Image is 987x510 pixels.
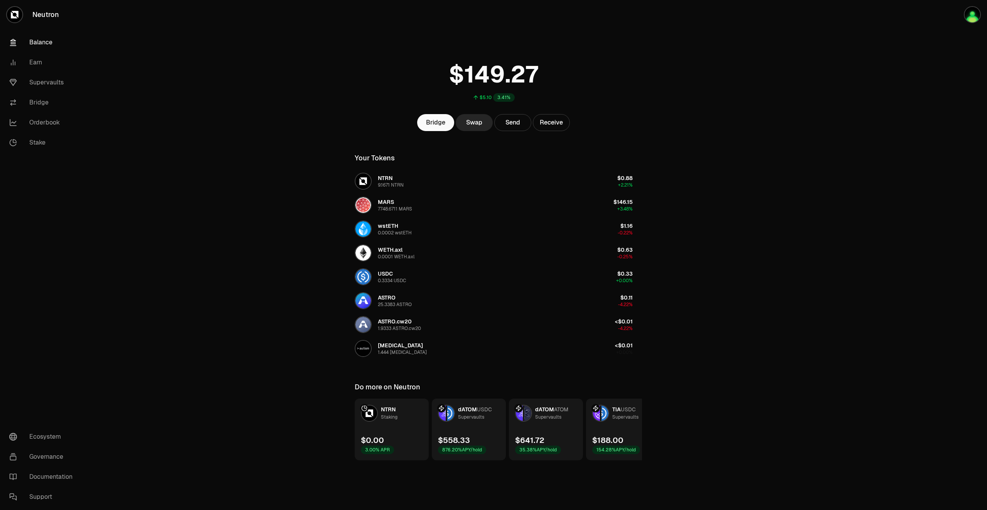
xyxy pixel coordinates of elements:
[378,246,403,253] span: WETH.axl
[355,399,429,460] a: NTRN LogoNTRNStaking$0.003.00% APR
[535,413,561,421] div: Supervaults
[355,341,371,356] img: AUTISM Logo
[378,278,406,284] div: 0.3334 USDC
[458,406,477,413] span: dATOM
[612,406,621,413] span: TIA
[350,194,637,217] button: MARS LogoMARS7748.6711 MARS$146.15+3.48%
[618,182,633,188] span: +2.21%
[350,337,637,360] button: AUTISM Logo[MEDICAL_DATA]1.444 [MEDICAL_DATA]<$0.01+0.00%
[620,222,633,229] span: $1.16
[355,269,371,284] img: USDC Logo
[350,265,637,288] button: USDC LogoUSDC0.3334 USDC$0.33+0.00%
[355,317,371,332] img: ASTRO.cw20 Logo
[3,133,83,153] a: Stake
[350,170,637,193] button: NTRN LogoNTRN9.1671 NTRN$0.88+2.21%
[535,406,554,413] span: dATOM
[378,349,427,355] div: 1.444 [MEDICAL_DATA]
[378,199,394,205] span: MARS
[378,301,412,308] div: 25.3383 ASTRO
[493,93,515,102] div: 3.41%
[617,254,633,260] span: -0.25%
[458,413,484,421] div: Supervaults
[362,406,377,421] img: NTRN Logo
[3,447,83,467] a: Governance
[378,206,412,212] div: 7748.6711 MARS
[509,399,583,460] a: dATOM LogoATOM LogodATOMATOMSupervaults$641.7235.38%APY/hold
[612,413,638,421] div: Supervaults
[617,246,633,253] span: $0.63
[378,182,404,188] div: 9.1671 NTRN
[378,222,398,229] span: wstETH
[350,313,637,336] button: ASTRO.cw20 LogoASTRO.cw201.9333 ASTRO.cw20<$0.01-4.22%
[533,114,570,131] button: Receive
[378,230,412,236] div: 0.0002 wstETH
[355,153,395,163] div: Your Tokens
[378,294,396,301] span: ASTRO
[3,52,83,72] a: Earn
[355,245,371,261] img: WETH.axl Logo
[616,278,633,284] span: +0.00%
[615,318,633,325] span: <$0.01
[586,399,660,460] a: TIA LogoUSDC LogoTIAUSDCSupervaults$188.00154.28%APY/hold
[593,406,600,421] img: TIA Logo
[3,93,83,113] a: Bridge
[378,342,423,349] span: [MEDICAL_DATA]
[378,325,421,332] div: 1.9333 ASTRO.cw20
[601,406,608,421] img: USDC Logo
[350,241,637,264] button: WETH.axl LogoWETH.axl0.0001 WETH.axl$0.63-0.25%
[432,399,506,460] a: dATOM LogoUSDC LogodATOMUSDCSupervaults$558.33876.20%APY/hold
[456,114,493,131] a: Swap
[355,173,371,189] img: NTRN Logo
[618,230,633,236] span: -0.22%
[378,175,392,182] span: NTRN
[355,221,371,237] img: wstETH Logo
[621,406,636,413] span: USDC
[620,294,633,301] span: $0.11
[378,254,414,260] div: 0.0001 WETH.axl
[554,406,568,413] span: ATOM
[515,435,544,446] div: $641.72
[3,113,83,133] a: Orderbook
[361,435,384,446] div: $0.00
[617,206,633,212] span: +3.48%
[438,446,486,454] div: 876.20% APY/hold
[3,487,83,507] a: Support
[378,318,412,325] span: ASTRO.cw20
[618,325,633,332] span: -4.22%
[361,446,394,454] div: 3.00% APR
[613,199,633,205] span: $146.15
[355,382,420,392] div: Do more on Neutron
[616,349,633,355] span: +0.00%
[3,72,83,93] a: Supervaults
[439,406,446,421] img: dATOM Logo
[378,270,393,277] span: USDC
[965,7,980,22] img: portefeuilleterra
[618,301,633,308] span: -4.22%
[524,406,531,421] img: ATOM Logo
[617,175,633,182] span: $0.88
[494,114,531,131] button: Send
[381,413,397,421] div: Staking
[350,289,637,312] button: ASTRO LogoASTRO25.3383 ASTRO$0.11-4.22%
[3,427,83,447] a: Ecosystem
[438,435,470,446] div: $558.33
[350,217,637,241] button: wstETH LogowstETH0.0002 wstETH$1.16-0.22%
[417,114,454,131] a: Bridge
[355,197,371,213] img: MARS Logo
[3,32,83,52] a: Balance
[515,446,561,454] div: 35.38% APY/hold
[617,270,633,277] span: $0.33
[592,446,640,454] div: 154.28% APY/hold
[447,406,454,421] img: USDC Logo
[592,435,623,446] div: $188.00
[3,467,83,487] a: Documentation
[355,293,371,308] img: ASTRO Logo
[477,406,492,413] span: USDC
[516,406,523,421] img: dATOM Logo
[381,406,396,413] span: NTRN
[615,342,633,349] span: <$0.01
[480,94,492,101] div: $5.10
